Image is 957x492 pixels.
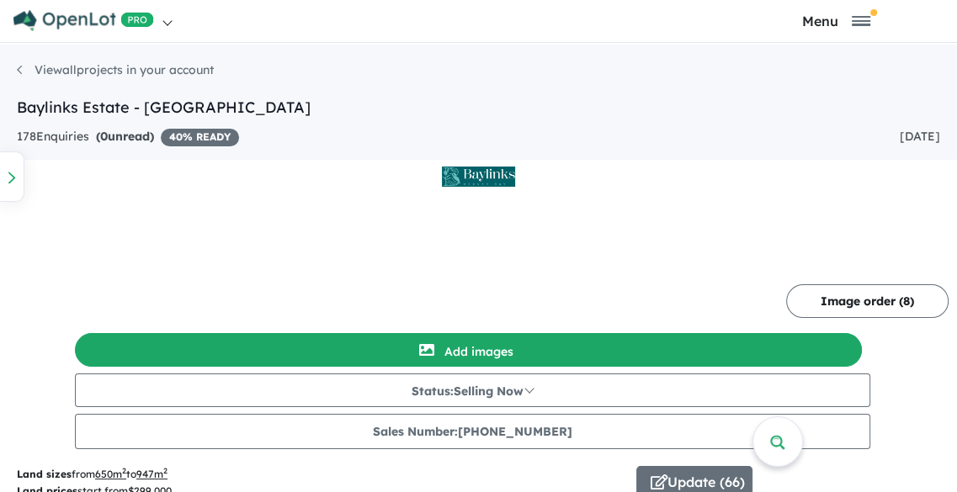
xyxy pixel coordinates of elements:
img: Baylinks Estate - Pialba Logo [7,167,950,187]
span: to [126,468,167,480]
span: 0 [100,129,108,144]
nav: breadcrumb [17,61,940,96]
u: 947 m [136,468,167,480]
button: Sales Number:[PHONE_NUMBER] [75,414,870,449]
img: Openlot PRO Logo White [13,10,154,31]
sup: 2 [163,466,167,475]
button: Toggle navigation [720,13,953,29]
b: Land sizes [17,468,72,480]
u: 650 m [95,468,126,480]
button: Add images [75,333,862,367]
a: Viewallprojects in your account [17,62,214,77]
sup: 2 [122,466,126,475]
span: 40 % READY [161,129,239,146]
strong: ( unread) [96,129,154,144]
button: Image order (8) [786,284,949,318]
p: from [17,466,624,483]
a: Baylinks Estate - [GEOGRAPHIC_DATA] [17,98,311,117]
div: 178 Enquir ies [17,127,239,147]
div: [DATE] [900,127,940,147]
button: Status:Selling Now [75,373,870,407]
